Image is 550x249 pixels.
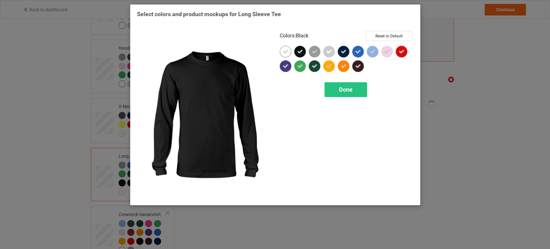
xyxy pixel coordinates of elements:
span: Select colors and product mockups for Long Sleeve Tee [137,11,281,17]
span: Black [296,33,308,39]
img: regular.jpg [137,31,271,198]
span: Done [339,86,352,93]
h4: : [280,33,308,39]
span: Colors [280,33,294,39]
button: Reset to Default [366,31,412,41]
